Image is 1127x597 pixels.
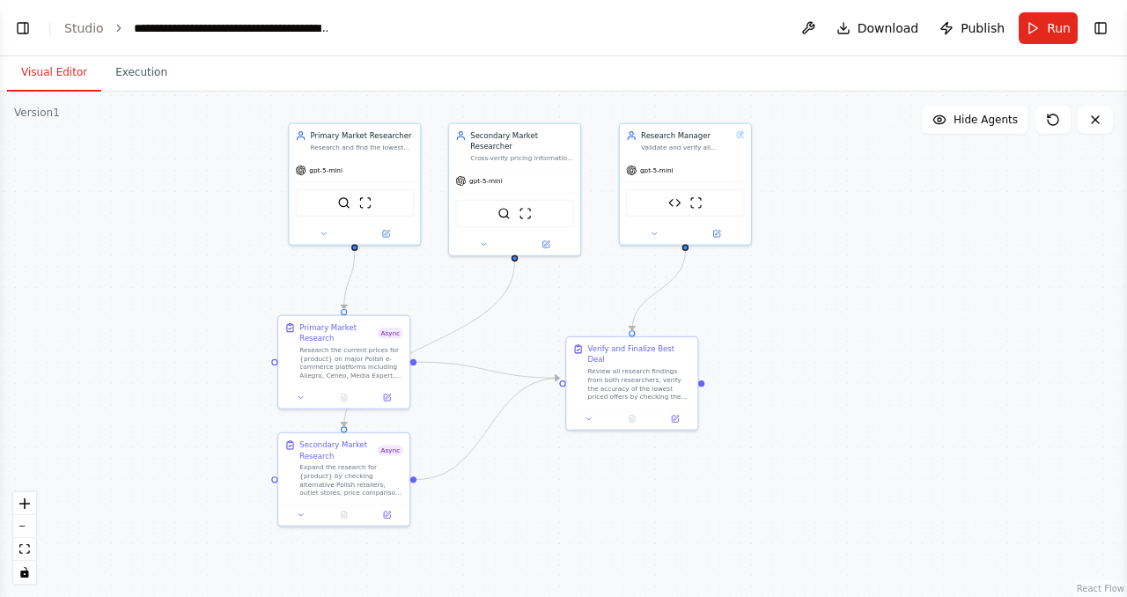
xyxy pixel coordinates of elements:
span: Async [378,328,403,338]
button: No output available [321,508,366,521]
div: Verify and Finalize Best DealReview all research findings from both researchers, verify the accur... [565,336,698,431]
img: ScrapeWebsiteTool [519,207,532,220]
button: zoom in [13,492,36,515]
a: Studio [64,21,104,35]
span: Async [378,445,403,455]
button: No output available [321,391,366,404]
div: Expand the research for {product} by checking alternative Polish retailers, outlet stores, price ... [299,463,403,497]
button: Open in side panel [369,508,406,521]
div: Primary Market ResearchAsyncResearch the current prices for {product} on major Polish e-commerce ... [277,315,410,409]
div: Version 1 [14,106,60,120]
nav: breadcrumb [64,19,332,37]
button: zoom out [13,515,36,538]
div: Verify and Finalize Best Deal [588,343,692,365]
div: Review all research findings from both researchers, verify the accuracy of the lowest priced offe... [588,367,692,402]
div: Primary Market Research [299,322,378,343]
div: Validate and verify all pricing information for {product}, ensuring accuracy of offers, checking ... [641,143,732,151]
div: Primary Market ResearcherResearch and find the lowest prices for {product} in the Polish market b... [288,122,421,245]
button: toggle interactivity [13,561,36,584]
button: Download [829,12,926,44]
img: ScrapeWebsiteTool [359,196,372,210]
span: Publish [961,19,1005,37]
button: Visual Editor [7,55,101,92]
img: Research Results Formatter [668,196,681,210]
button: Open in side panel [356,227,416,240]
span: Download [858,19,919,37]
button: Show left sidebar [11,16,35,41]
div: Secondary Market ResearchAsyncExpand the research for {product} by checking alternative Polish re... [277,432,410,527]
button: Open in side panel [687,227,747,240]
button: Publish [932,12,1012,44]
div: Research and find the lowest prices for {product} in the Polish market by searching major e-comme... [310,143,414,151]
span: Run [1047,19,1071,37]
button: Show right sidebar [1088,16,1113,41]
button: Hide Agents [922,106,1028,134]
div: Secondary Market Research [299,439,378,461]
div: Cross-verify pricing information for {product} by researching alternative Polish retailers and pr... [470,154,574,163]
div: Secondary Market ResearcherCross-verify pricing information for {product} by researching alternat... [448,122,581,255]
div: Primary Market Researcher [310,130,414,141]
g: Edge from 5f2accee-b358-41cc-a247-250f275e4d52 to 030e0d34-4c0f-4b1f-8715-e6014c2ba404 [416,357,559,383]
div: Research ManagerValidate and verify all pricing information for {product}, ensuring accuracy of o... [619,122,752,245]
button: Open in side panel [516,238,576,251]
span: Hide Agents [954,113,1018,127]
g: Edge from a9911de6-fd7f-4ee1-8882-83811adec0ca to 030e0d34-4c0f-4b1f-8715-e6014c2ba404 [627,251,691,330]
div: React Flow controls [13,492,36,584]
span: gpt-5-mini [309,166,343,175]
button: fit view [13,538,36,561]
div: Research Manager [641,130,732,141]
img: SerplyWebSearchTool [337,196,350,210]
img: SerplyWebSearchTool [497,207,511,220]
button: Run [1019,12,1078,44]
span: gpt-5-mini [469,177,503,186]
div: Research the current prices for {product} on major Polish e-commerce platforms including Allegro,... [299,346,403,380]
span: gpt-5-mini [640,166,674,175]
a: React Flow attribution [1077,584,1124,593]
button: Execution [101,55,181,92]
button: No output available [609,412,654,425]
div: Secondary Market Researcher [470,130,574,151]
button: Open in side panel [657,412,694,425]
img: ScrapeWebsiteTool [689,196,703,210]
button: Open in side panel [369,391,406,404]
g: Edge from 3d0456f0-97bb-45fb-8a9c-6064eafa9936 to e5a90c64-9d77-4110-9333-7c27a4819de8 [339,262,520,426]
g: Edge from e5a90c64-9d77-4110-9333-7c27a4819de8 to 030e0d34-4c0f-4b1f-8715-e6014c2ba404 [416,372,559,484]
g: Edge from 1a902ba4-fb8a-496a-9f85-ac17b8a98f4a to 5f2accee-b358-41cc-a247-250f275e4d52 [339,251,360,309]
